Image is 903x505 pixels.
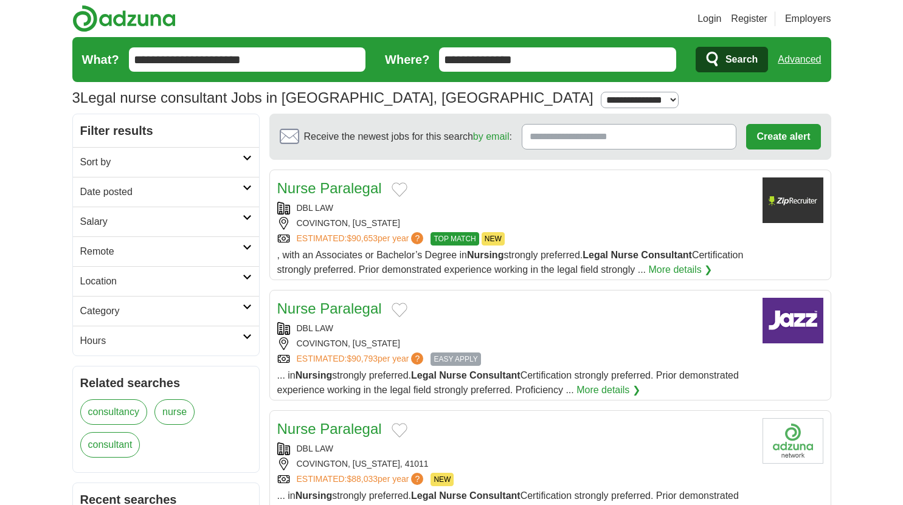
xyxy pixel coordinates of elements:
[347,354,378,363] span: $90,793
[411,352,423,365] span: ?
[467,250,503,260] strong: Nursing
[431,352,480,366] span: EASY APPLY
[746,124,820,149] button: Create alert
[297,473,426,486] a: ESTIMATED:$88,033per year?
[73,207,259,236] a: Salary
[473,131,510,142] a: by email
[763,418,823,464] img: Company logo
[725,47,758,72] span: Search
[392,303,407,317] button: Add to favorite jobs
[277,300,382,317] a: Nurse Paralegal
[73,236,259,266] a: Remote
[277,202,753,215] div: DBL LAW
[82,50,119,69] label: What?
[72,5,176,32] img: Adzuna logo
[80,274,243,289] h2: Location
[73,266,259,296] a: Location
[469,370,521,380] strong: Consultant
[73,326,259,356] a: Hours
[277,421,382,437] a: Nurse Paralegal
[73,177,259,207] a: Date posted
[731,12,767,26] a: Register
[277,337,753,350] div: COVINGTON, [US_STATE]
[385,50,429,69] label: Where?
[297,352,426,366] a: ESTIMATED:$90,793per year?
[785,12,831,26] a: Employers
[763,298,823,343] img: Company logo
[277,322,753,335] div: DBL LAW
[277,458,753,470] div: COVINGTON, [US_STATE], 41011
[431,232,479,246] span: TOP MATCH
[697,12,721,26] a: Login
[411,490,437,501] strong: Legal
[154,399,195,425] a: nurse
[583,250,608,260] strong: Legal
[277,180,382,196] a: Nurse Paralegal
[641,250,692,260] strong: Consultant
[347,474,378,484] span: $88,033
[576,383,640,397] a: More details ❯
[411,232,423,244] span: ?
[763,177,823,223] img: Company logo
[431,473,454,486] span: NEW
[778,47,821,72] a: Advanced
[73,296,259,326] a: Category
[482,232,505,246] span: NEW
[277,442,753,455] div: DBL LAW
[439,370,466,380] strong: Nurse
[72,89,593,106] h1: Legal nurse consultant Jobs in [GEOGRAPHIC_DATA], [GEOGRAPHIC_DATA]
[648,263,712,277] a: More details ❯
[411,370,437,380] strong: Legal
[80,244,243,259] h2: Remote
[80,374,252,392] h2: Related searches
[347,233,378,243] span: $90,653
[296,490,332,501] strong: Nursing
[73,147,259,177] a: Sort by
[297,232,426,246] a: ESTIMATED:$90,653per year?
[469,490,521,501] strong: Consultant
[80,215,243,229] h2: Salary
[80,334,243,348] h2: Hours
[392,182,407,197] button: Add to favorite jobs
[80,155,243,170] h2: Sort by
[72,87,80,109] span: 3
[411,473,423,485] span: ?
[304,129,512,144] span: Receive the newest jobs for this search :
[296,370,332,380] strong: Nursing
[73,114,259,147] h2: Filter results
[696,47,768,72] button: Search
[80,185,243,199] h2: Date posted
[277,250,744,275] span: , with an Associates or Bachelor’s Degree in strongly preferred. Certification strongly preferred...
[611,250,638,260] strong: Nurse
[80,399,148,425] a: consultancy
[439,490,466,501] strong: Nurse
[392,423,407,438] button: Add to favorite jobs
[80,432,140,458] a: consultant
[277,217,753,230] div: COVINGTON, [US_STATE]
[277,370,739,395] span: ... in strongly preferred. Certification strongly preferred. Prior demonstrated experience workin...
[80,304,243,318] h2: Category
